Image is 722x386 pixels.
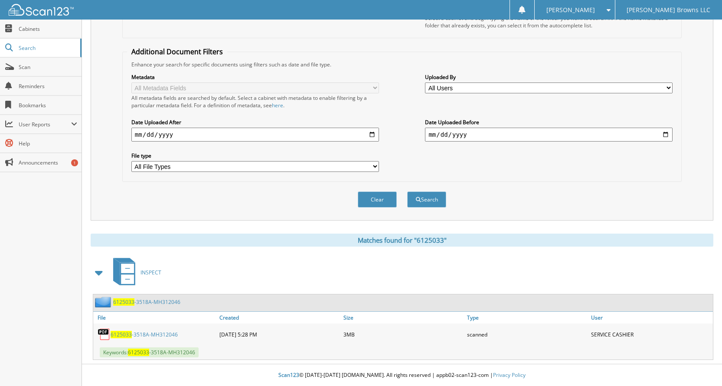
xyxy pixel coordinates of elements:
div: 1 [71,159,78,166]
a: Created [217,312,341,323]
a: User [589,312,713,323]
img: PDF.png [98,328,111,341]
span: 6125033 [128,349,149,356]
span: Search [19,44,76,52]
button: Search [407,191,446,208]
span: 6125033 [113,298,134,306]
span: Scan123 [278,371,299,379]
span: Scan [19,63,77,71]
span: Announcements [19,159,77,166]
div: © [DATE]-[DATE] [DOMAIN_NAME]. All rights reserved | appb02-scan123-com | [82,365,722,386]
input: start [131,128,379,142]
a: 6125033-3518A-MH312046 [111,331,178,338]
div: Enhance your search for specific documents using filters such as date and file type. [127,61,677,68]
a: Type [465,312,589,323]
span: Keywords: -3518A-MH312046 [100,347,199,357]
span: Help [19,140,77,147]
label: Uploaded By [425,73,673,81]
a: here [272,102,283,109]
span: Reminders [19,82,77,90]
img: scan123-logo-white.svg [9,4,74,16]
div: scanned [465,326,589,343]
img: folder2.png [95,297,113,307]
a: Privacy Policy [493,371,526,379]
legend: Additional Document Filters [127,47,227,56]
span: Cabinets [19,25,77,33]
div: SERVICE CASHIER [589,326,713,343]
span: 6125033 [111,331,132,338]
a: File [93,312,217,323]
div: 3MB [341,326,465,343]
a: 6125033-3518A-MH312046 [113,298,180,306]
a: Size [341,312,465,323]
input: end [425,128,673,142]
button: Clear [358,191,397,208]
span: User Reports [19,121,71,128]
label: Date Uploaded Before [425,119,673,126]
div: All metadata fields are searched by default. Select a cabinet with metadata to enable filtering b... [131,94,379,109]
span: INSPECT [140,269,161,276]
span: Bookmarks [19,102,77,109]
label: File type [131,152,379,159]
span: [PERSON_NAME] [546,7,595,13]
span: [PERSON_NAME] Browns LLC [627,7,710,13]
label: Metadata [131,73,379,81]
div: Select a cabinet and begin typing the name of the folder you want to search in. If the name match... [425,14,673,29]
label: Date Uploaded After [131,119,379,126]
a: INSPECT [108,255,161,290]
div: [DATE] 5:28 PM [217,326,341,343]
div: Matches found for "6125033" [91,234,713,247]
